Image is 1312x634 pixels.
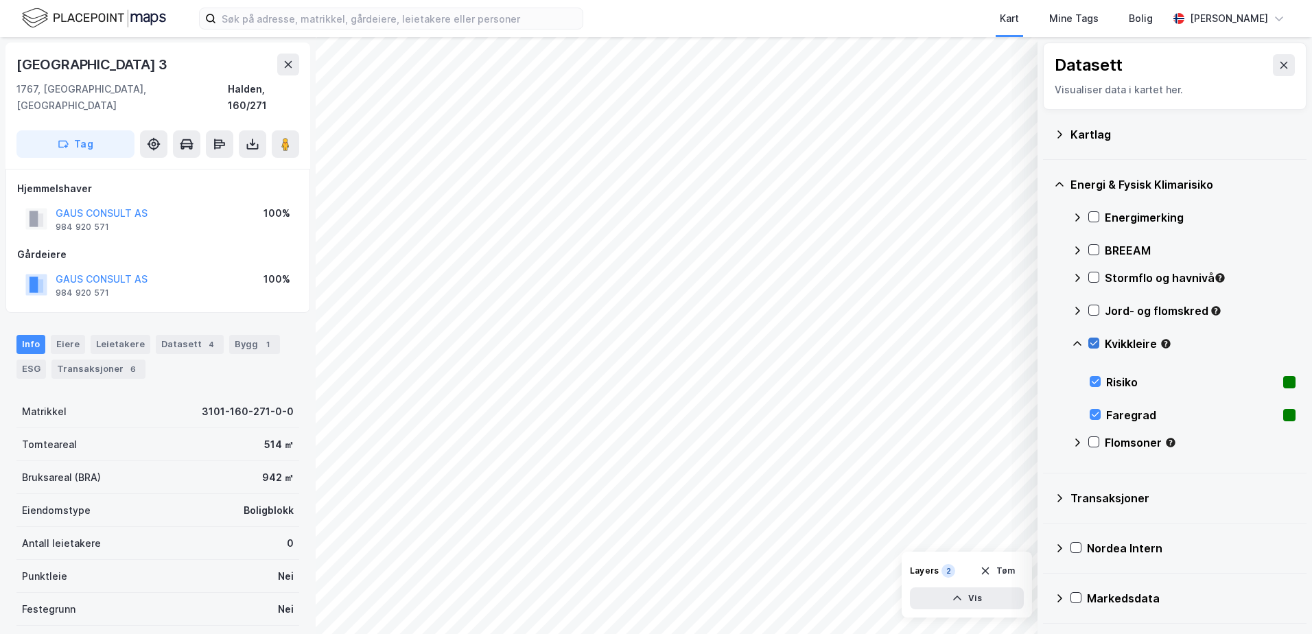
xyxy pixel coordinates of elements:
input: Søk på adresse, matrikkel, gårdeiere, leietakere eller personer [216,8,583,29]
div: Energi & Fysisk Klimarisiko [1070,176,1296,193]
div: 984 920 571 [56,222,109,233]
div: Eiere [51,335,85,354]
div: 1 [261,338,274,351]
div: Tooltip anchor [1214,272,1226,284]
div: 514 ㎡ [264,436,294,453]
div: 4 [204,338,218,351]
div: Bolig [1129,10,1153,27]
div: Datasett [156,335,224,354]
div: 1767, [GEOGRAPHIC_DATA], [GEOGRAPHIC_DATA] [16,81,228,114]
div: Leietakere [91,335,150,354]
div: Festegrunn [22,601,75,618]
div: Nordea Intern [1087,540,1296,556]
div: Nei [278,568,294,585]
button: Tag [16,130,134,158]
div: Kart [1000,10,1019,27]
div: ESG [16,360,46,379]
div: 100% [263,205,290,222]
div: Flomsoner [1105,434,1296,451]
div: Tooltip anchor [1164,436,1177,449]
div: [PERSON_NAME] [1190,10,1268,27]
div: 0 [287,535,294,552]
div: Faregrad [1106,407,1278,423]
div: BREEAM [1105,242,1296,259]
div: Matrikkel [22,403,67,420]
div: Kartlag [1070,126,1296,143]
div: 6 [126,362,140,376]
div: Bruksareal (BRA) [22,469,101,486]
div: Transaksjoner [51,360,145,379]
div: Stormflo og havnivå [1105,270,1296,286]
div: 942 ㎡ [262,469,294,486]
div: Halden, 160/271 [228,81,299,114]
div: Gårdeiere [17,246,298,263]
div: Mine Tags [1049,10,1099,27]
div: Datasett [1055,54,1123,76]
div: Info [16,335,45,354]
div: Risiko [1106,374,1278,390]
div: Nei [278,601,294,618]
div: Bygg [229,335,280,354]
iframe: Chat Widget [1243,568,1312,634]
div: Jord- og flomskred [1105,303,1296,319]
img: logo.f888ab2527a4732fd821a326f86c7f29.svg [22,6,166,30]
div: 984 920 571 [56,287,109,298]
div: Kvikkleire [1105,336,1296,352]
div: Tooltip anchor [1160,338,1172,350]
div: 3101-160-271-0-0 [202,403,294,420]
button: Vis [910,587,1024,609]
div: Transaksjoner [1070,490,1296,506]
div: Tomteareal [22,436,77,453]
div: Tooltip anchor [1210,305,1222,317]
div: 100% [263,271,290,287]
div: [GEOGRAPHIC_DATA] 3 [16,54,170,75]
button: Tøm [971,560,1024,582]
div: Eiendomstype [22,502,91,519]
div: Layers [910,565,939,576]
div: Hjemmelshaver [17,180,298,197]
div: Punktleie [22,568,67,585]
div: Energimerking [1105,209,1296,226]
div: 2 [941,564,955,578]
div: Markedsdata [1087,590,1296,607]
div: Boligblokk [244,502,294,519]
div: Visualiser data i kartet her. [1055,82,1295,98]
div: Antall leietakere [22,535,101,552]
